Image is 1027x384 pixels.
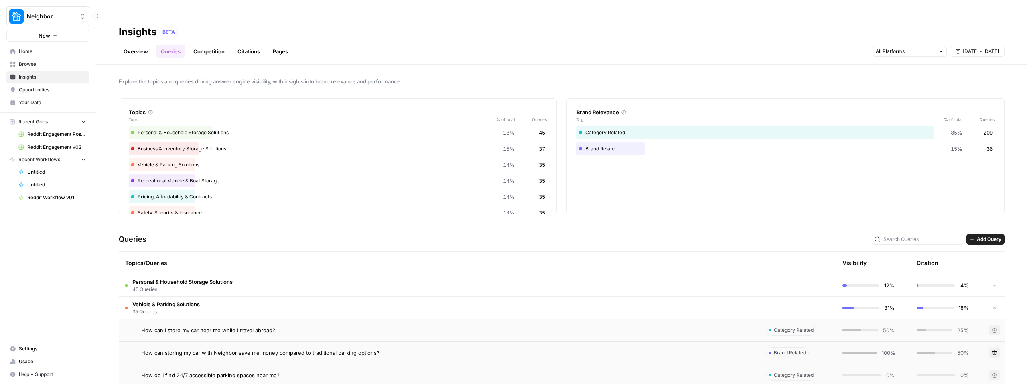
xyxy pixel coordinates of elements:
[885,371,895,379] span: 0%
[132,278,233,286] span: Personal & Household Storage Solutions
[491,116,515,123] span: % of total
[19,61,86,68] span: Browse
[6,30,89,42] button: New
[6,342,89,355] a: Settings
[19,358,86,365] span: Usage
[539,177,545,185] span: 35
[960,281,969,289] span: 4%
[957,349,969,357] span: 50%
[957,326,969,334] span: 25%
[141,326,275,334] span: How can I store my car near me while I travel abroad?
[882,349,895,357] span: 100%
[15,191,89,204] a: Reddit Workflow v01
[19,371,86,378] span: Help + Support
[129,108,547,116] div: Topics
[125,252,753,274] div: Topics/Queries
[6,58,89,71] a: Browse
[539,209,545,217] span: 35
[576,108,995,116] div: Brand Relevance
[129,174,547,187] div: Recreational Vehicle & Boat Storage
[27,181,86,188] span: Untitled
[6,6,89,26] button: Workspace: Neighbor
[27,194,86,201] span: Reddit Workflow v01
[539,193,545,201] span: 35
[539,161,545,169] span: 35
[6,83,89,96] a: Opportunities
[917,252,938,274] div: Citation
[950,46,1005,57] button: [DATE] - [DATE]
[503,161,515,169] span: 14%
[129,116,491,123] span: Topic
[539,145,545,153] span: 37
[119,26,156,38] div: Insights
[503,193,515,201] span: 14%
[503,129,515,137] span: 18%
[884,281,895,289] span: 12%
[983,129,993,137] span: 209
[129,126,547,139] div: Personal & Household Storage Solutions
[268,45,293,58] a: Pages
[132,286,233,293] span: 45 Queries
[962,116,995,123] span: Queries
[963,48,999,55] span: [DATE] - [DATE]
[132,300,200,308] span: Vehicle & Parking Solutions
[515,116,547,123] span: Queries
[19,48,86,55] span: Home
[6,96,89,109] a: Your Data
[39,32,50,40] span: New
[141,349,380,357] span: How can storing my car with Neighbor save me money compared to traditional parking options?
[27,12,75,20] span: Neighbor
[6,154,89,166] button: Recent Workflows
[160,28,178,36] div: BETA
[884,304,895,312] span: 31%
[15,166,89,178] a: Untitled
[6,45,89,58] a: Home
[774,349,806,356] span: Brand Related
[15,141,89,154] a: Reddit Engagement v02
[129,206,547,219] div: Safety, Security & Insurance
[233,45,265,58] a: Citations
[951,145,962,153] span: 15%
[883,326,895,334] span: 50%
[19,99,86,106] span: Your Data
[958,304,969,312] span: 18%
[27,143,86,151] span: Reddit Engagement v02
[876,47,935,55] input: All Platforms
[119,77,1005,85] span: Explore the topics and queries driving answer engine visibility, with insights into brand relevan...
[576,142,995,155] div: Brand Related
[9,9,24,24] img: Neighbor Logo
[539,129,545,137] span: 45
[19,73,86,81] span: Insights
[132,308,200,315] span: 35 Queries
[156,45,185,58] a: Queries
[576,116,938,123] span: Tag
[842,259,867,267] div: Visibility
[503,209,515,217] span: 14%
[951,129,962,137] span: 85%
[15,178,89,191] a: Untitled
[27,168,86,176] span: Untitled
[141,371,280,379] span: How do I find 24/7 accessible parking spaces near me?
[6,116,89,128] button: Recent Grids
[6,71,89,83] a: Insights
[503,145,515,153] span: 15%
[15,128,89,141] a: Reddit Engagement Posting - RV
[774,372,814,379] span: Category Related
[774,327,814,334] span: Category Related
[119,234,146,245] h3: Queries
[576,126,995,139] div: Category Related
[19,345,86,352] span: Settings
[129,158,547,171] div: Vehicle & Parking Solutions
[986,145,993,153] span: 36
[977,236,1001,243] span: Add Query
[119,45,153,58] a: Overview
[189,45,229,58] a: Competition
[6,368,89,381] button: Help + Support
[129,142,547,155] div: Business & Inventory Storage Solutions
[960,371,969,379] span: 0%
[6,355,89,368] a: Usage
[18,118,48,125] span: Recent Grids
[503,177,515,185] span: 14%
[18,156,60,163] span: Recent Workflows
[27,131,86,138] span: Reddit Engagement Posting - RV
